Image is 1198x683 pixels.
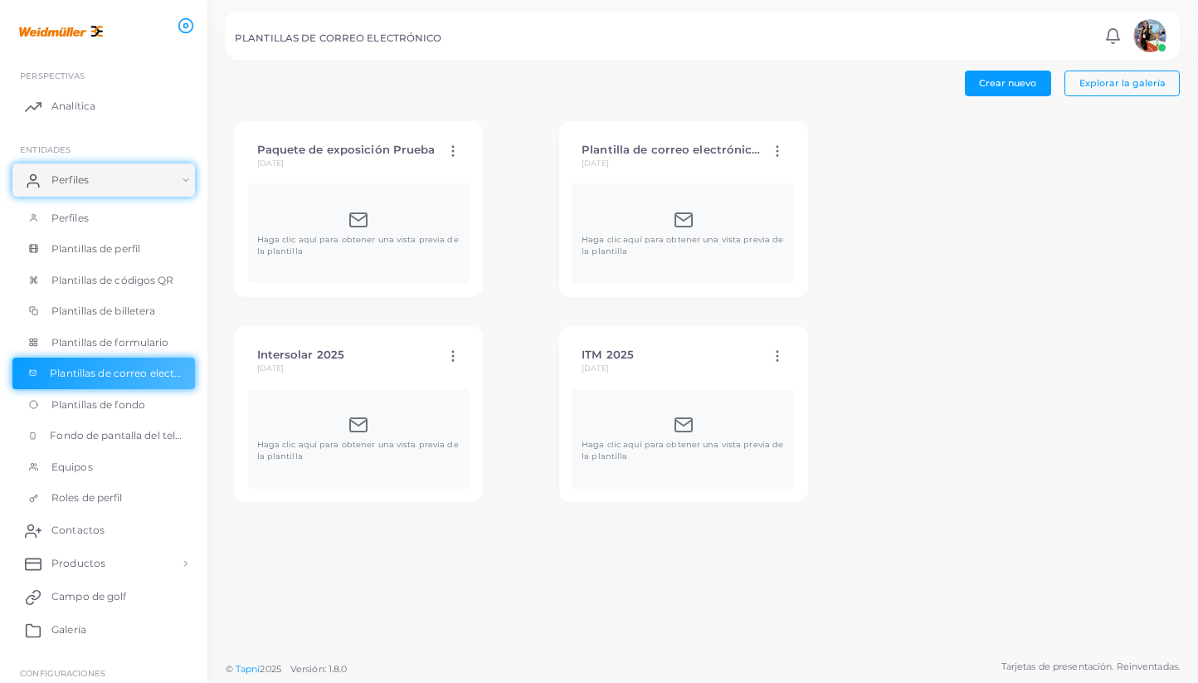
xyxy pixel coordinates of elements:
[12,613,195,646] a: Galería
[257,143,436,156] font: Paquete de exposición Prueba
[12,163,195,197] a: Perfiles
[12,451,195,483] a: Equipos
[236,663,261,675] a: Tapni
[965,71,1051,95] button: Crear nuevo
[257,235,459,256] font: Haga clic aquí para obtener una vista previa de la plantilla
[51,274,174,286] font: Plantillas de códigos QR
[257,348,345,361] font: Intersolar 2025
[12,389,195,421] a: Plantillas de fondo
[12,327,195,359] a: Plantillas de formulario
[51,242,140,255] font: Plantillas de perfil
[226,663,233,675] font: ©
[12,90,195,123] a: Analítica
[12,358,195,389] a: Plantillas de correo electrónico
[1064,71,1180,95] button: Explorar la galería
[51,212,89,224] font: Perfiles
[50,367,207,379] font: Plantillas de correo electrónico
[51,461,93,473] font: Equipos
[51,100,95,112] font: Analítica
[582,348,634,361] font: ITM 2025
[260,663,280,675] font: 2025
[12,265,195,296] a: Plantillas de códigos QR
[1128,19,1171,52] a: avatar
[12,420,195,451] a: Fondo de pantalla del teléfono
[582,363,609,373] font: [DATE]
[51,173,89,186] font: Perfiles
[582,440,783,461] font: Haga clic aquí para obtener una vista previa de la plantilla
[12,202,195,234] a: Perfiles
[50,429,204,442] font: Fondo de pantalla del teléfono
[20,71,85,80] font: PERSPECTIVAS
[290,663,348,675] font: Versión: 1.8.0
[51,590,126,603] font: Campo de golf
[51,491,123,504] font: Roles de perfil
[1001,661,1180,672] font: Tarjetas de presentación. Reinventadas.
[12,547,195,580] a: Productos
[1079,77,1166,89] font: Explorar la galería
[51,524,105,536] font: Contactos
[257,363,285,373] font: [DATE]
[20,144,71,154] font: ENTIDADES
[20,668,105,678] font: Configuraciones
[12,514,195,547] a: Contactos
[51,623,86,636] font: Galería
[12,580,195,613] a: Campo de golf
[12,233,195,265] a: Plantillas de perfil
[1133,19,1166,52] img: avatar
[257,159,285,168] font: [DATE]
[235,32,442,44] font: PLANTILLAS DE CORREO ELECTRÓNICO
[51,557,105,569] font: Productos
[582,235,783,256] font: Haga clic aquí para obtener una vista previa de la plantilla
[51,398,145,411] font: Plantillas de fondo
[582,143,788,156] font: Plantilla de correo electrónico n.º 3
[51,305,156,317] font: Plantillas de billetera
[12,295,195,327] a: Plantillas de billetera
[257,440,459,461] font: Haga clic aquí para obtener una vista previa de la plantilla
[582,159,609,168] font: [DATE]
[51,336,169,349] font: Plantillas de formulario
[15,16,107,46] img: logo
[12,482,195,514] a: Roles de perfil
[979,77,1036,89] font: Crear nuevo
